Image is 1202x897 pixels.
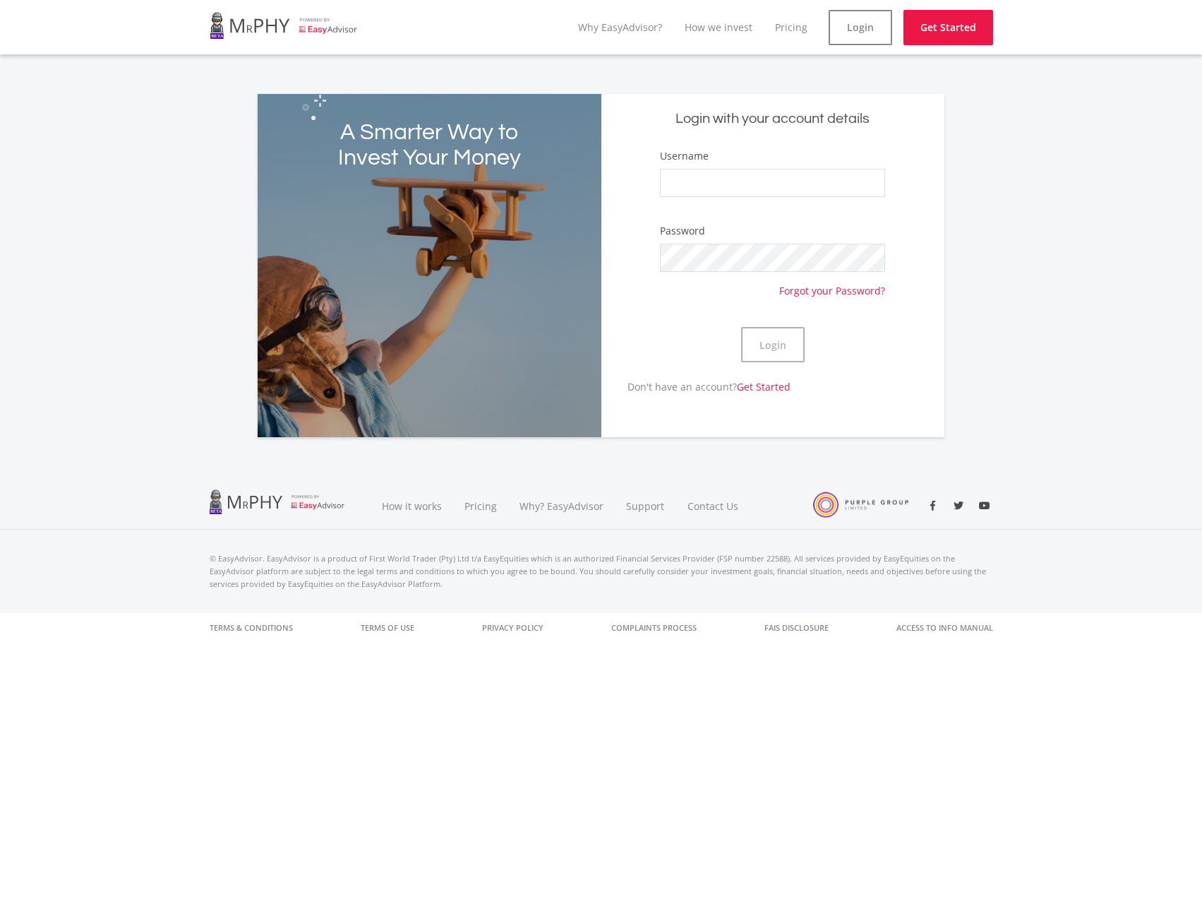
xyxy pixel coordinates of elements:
a: Contact Us [676,482,751,530]
a: Why EasyAdvisor? [578,20,662,34]
a: How we invest [685,20,752,34]
a: Pricing [453,482,508,530]
a: Get Started [737,380,791,393]
h5: Login with your account details [612,109,934,129]
a: Forgot your Password? [779,272,885,298]
p: Don't have an account? [601,379,791,394]
a: Why? EasyAdvisor [508,482,615,530]
a: Support [615,482,676,530]
a: Complaints Process [611,613,697,643]
a: Login [829,10,892,45]
a: FAIS Disclosure [764,613,829,643]
a: Pricing [775,20,807,34]
a: Access to Info Manual [896,613,993,643]
p: © EasyAdvisor. EasyAdvisor is a product of First World Trader (Pty) Ltd t/a EasyEquities which is... [210,552,993,590]
a: Terms & Conditions [210,613,293,643]
h2: A Smarter Way to Invest Your Money [326,120,532,171]
label: Password [660,224,705,238]
label: Username [660,149,709,163]
a: Privacy Policy [482,613,543,643]
a: Terms of Use [361,613,414,643]
a: Get Started [903,10,993,45]
button: Login [741,327,805,362]
a: How it works [371,482,453,530]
